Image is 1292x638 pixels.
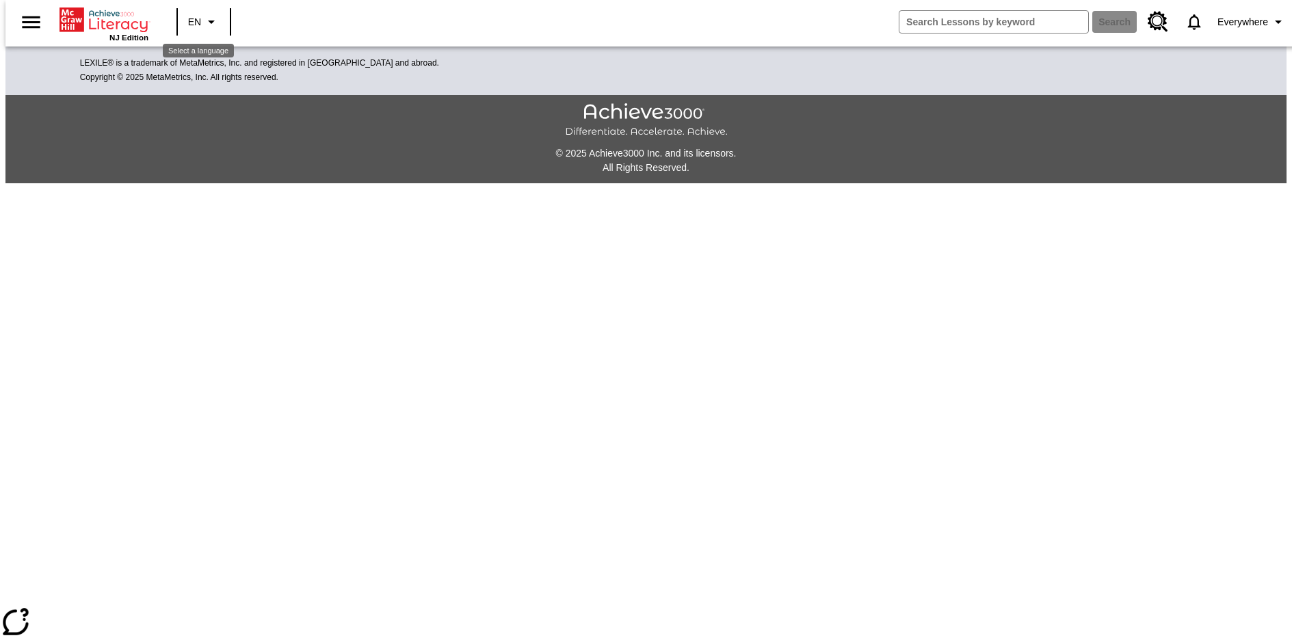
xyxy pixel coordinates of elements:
span: EN [188,15,201,29]
div: Home [60,5,148,42]
span: NJ Edition [109,34,148,42]
p: © 2025 Achieve3000 Inc. and its licensors. [5,146,1287,161]
p: LEXILE® is a trademark of MetaMetrics, Inc. and registered in [GEOGRAPHIC_DATA] and abroad. [80,57,1213,70]
a: Resource Center, Will open in new tab [1139,3,1176,40]
button: Profile/Settings [1212,10,1292,34]
img: Achieve3000 Differentiate Accelerate Achieve [565,103,728,138]
span: Copyright © 2025 MetaMetrics, Inc. All rights reserved. [80,72,278,82]
button: Language: EN, Select a language [182,10,226,34]
p: All Rights Reserved. [5,161,1287,175]
span: Everywhere [1217,15,1268,29]
input: search field [899,11,1088,33]
button: Open side menu [11,2,51,42]
a: Notifications [1176,4,1212,40]
div: Select a language [163,44,234,57]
